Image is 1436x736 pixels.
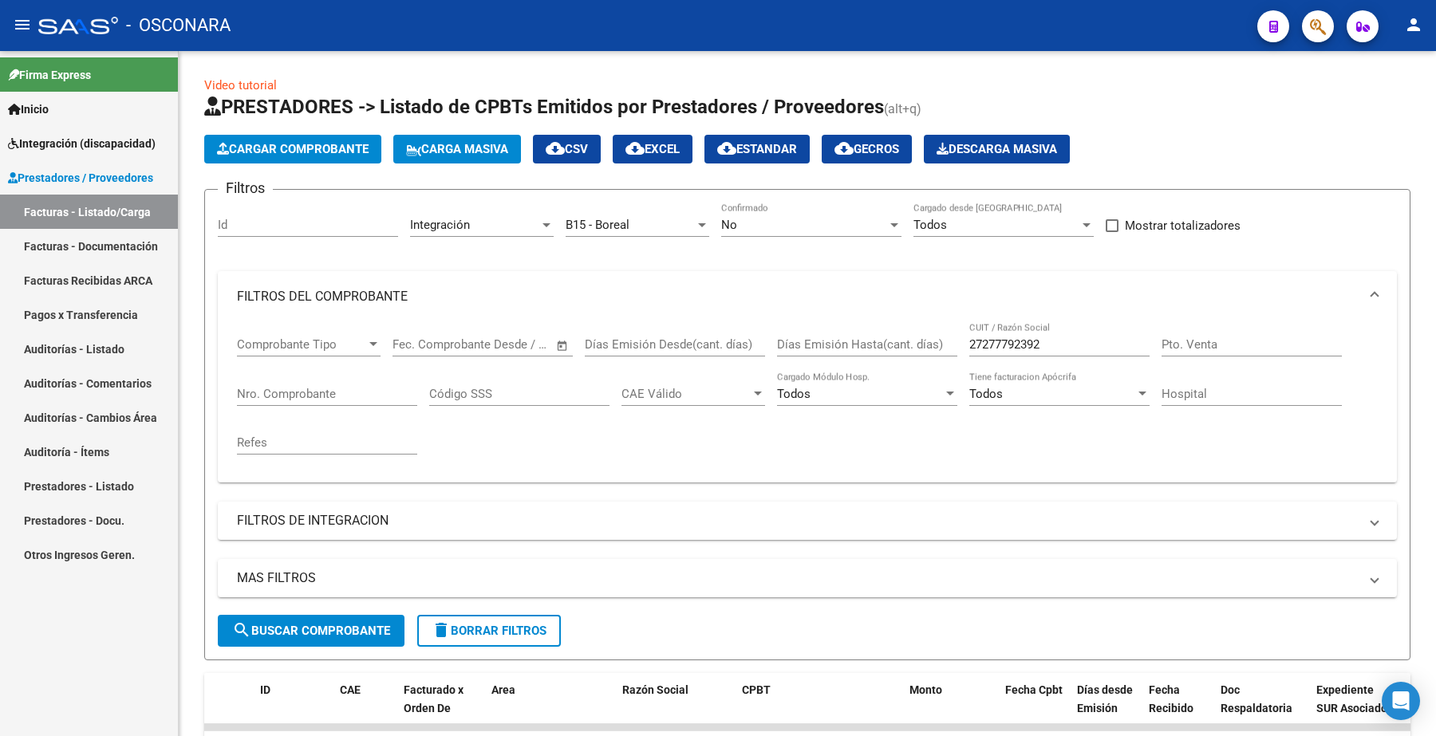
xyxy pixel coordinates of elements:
input: Fecha fin [471,337,549,352]
mat-icon: person [1404,15,1423,34]
span: Prestadores / Proveedores [8,169,153,187]
span: Todos [913,218,947,232]
span: (alt+q) [884,101,921,116]
span: Fecha Recibido [1149,683,1193,714]
span: Comprobante Tipo [237,337,366,352]
app-download-masive: Descarga masiva de comprobantes (adjuntos) [924,135,1070,163]
button: CSV [533,135,601,163]
mat-icon: cloud_download [834,139,854,158]
button: Borrar Filtros [417,615,561,647]
span: Expediente SUR Asociado [1316,683,1387,714]
span: Carga Masiva [406,142,508,156]
span: Días desde Emisión [1077,683,1133,714]
span: Descarga Masiva [937,142,1057,156]
mat-panel-title: FILTROS DE INTEGRACION [237,512,1359,529]
mat-expansion-panel-header: FILTROS DE INTEGRACION [218,502,1397,540]
span: Area [491,683,515,696]
span: Razón Social [622,683,688,696]
mat-icon: cloud_download [717,139,736,158]
span: Firma Express [8,66,91,84]
span: Fecha Cpbt [1005,683,1063,696]
span: CAE [340,683,361,696]
span: Mostrar totalizadores [1125,216,1241,235]
span: Borrar Filtros [432,624,546,638]
button: Gecros [822,135,912,163]
button: Cargar Comprobante [204,135,381,163]
h3: Filtros [218,177,273,199]
span: Todos [777,387,811,401]
span: Buscar Comprobante [232,624,390,638]
input: Fecha inicio [393,337,457,352]
mat-icon: cloud_download [546,139,565,158]
span: CAE Válido [621,387,751,401]
span: ID [260,683,270,696]
span: No [721,218,737,232]
div: FILTROS DEL COMPROBANTE [218,322,1397,482]
mat-icon: delete [432,620,451,640]
span: PRESTADORES -> Listado de CPBTs Emitidos por Prestadores / Proveedores [204,96,884,118]
mat-icon: search [232,620,251,640]
button: Estandar [704,135,810,163]
button: Carga Masiva [393,135,521,163]
mat-expansion-panel-header: MAS FILTROS [218,559,1397,597]
span: - OSCONARA [126,8,231,43]
span: CSV [546,142,588,156]
span: Monto [909,683,942,696]
span: Integración (discapacidad) [8,135,156,152]
span: CPBT [742,683,771,696]
a: Video tutorial [204,78,277,92]
span: EXCEL [625,142,680,156]
span: Facturado x Orden De [404,683,464,714]
span: Todos [969,387,1003,401]
button: Descarga Masiva [924,135,1070,163]
button: Buscar Comprobante [218,615,404,647]
span: Doc Respaldatoria [1221,683,1292,714]
span: Inicio [8,100,49,118]
mat-icon: menu [13,15,32,34]
mat-panel-title: FILTROS DEL COMPROBANTE [237,288,1359,305]
button: EXCEL [613,135,692,163]
span: Integración [410,218,470,232]
mat-expansion-panel-header: FILTROS DEL COMPROBANTE [218,271,1397,322]
span: Estandar [717,142,797,156]
button: Open calendar [554,337,572,355]
div: Open Intercom Messenger [1382,682,1420,720]
span: B15 - Boreal [566,218,629,232]
span: Gecros [834,142,899,156]
mat-panel-title: MAS FILTROS [237,569,1359,587]
mat-icon: cloud_download [625,139,645,158]
span: Cargar Comprobante [217,142,369,156]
